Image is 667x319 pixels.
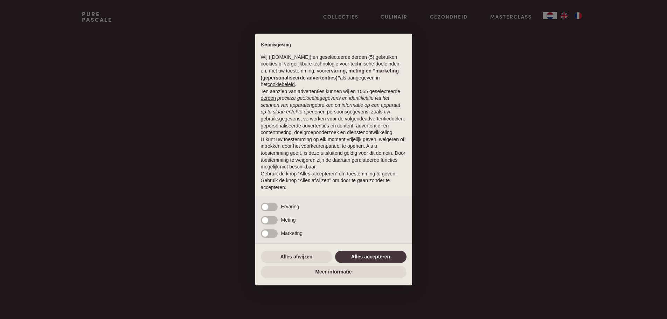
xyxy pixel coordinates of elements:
[365,116,404,123] button: advertentiedoelen
[261,88,407,136] p: Ten aanzien van advertenties kunnen wij en 1055 geselecteerde gebruiken om en persoonsgegevens, z...
[261,266,407,278] button: Meer informatie
[281,230,303,236] span: Marketing
[261,251,332,263] button: Alles afwijzen
[261,171,407,191] p: Gebruik de knop “Alles accepteren” om toestemming te geven. Gebruik de knop “Alles afwijzen” om d...
[281,217,296,223] span: Meting
[261,54,407,88] p: Wij ([DOMAIN_NAME]) en geselecteerde derden (5) gebruiken cookies of vergelijkbare technologie vo...
[261,95,276,102] button: derden
[281,204,299,209] span: Ervaring
[261,95,389,108] em: precieze geolocatiegegevens en identificatie via het scannen van apparaten
[335,251,407,263] button: Alles accepteren
[261,102,401,115] em: informatie op een apparaat op te slaan en/of te openen
[261,68,399,81] strong: ervaring, meting en “marketing (gepersonaliseerde advertenties)”
[268,82,295,87] a: cookiebeleid
[261,136,407,171] p: U kunt uw toestemming op elk moment vrijelijk geven, weigeren of intrekken door het voorkeurenpan...
[261,42,407,48] h2: Kennisgeving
